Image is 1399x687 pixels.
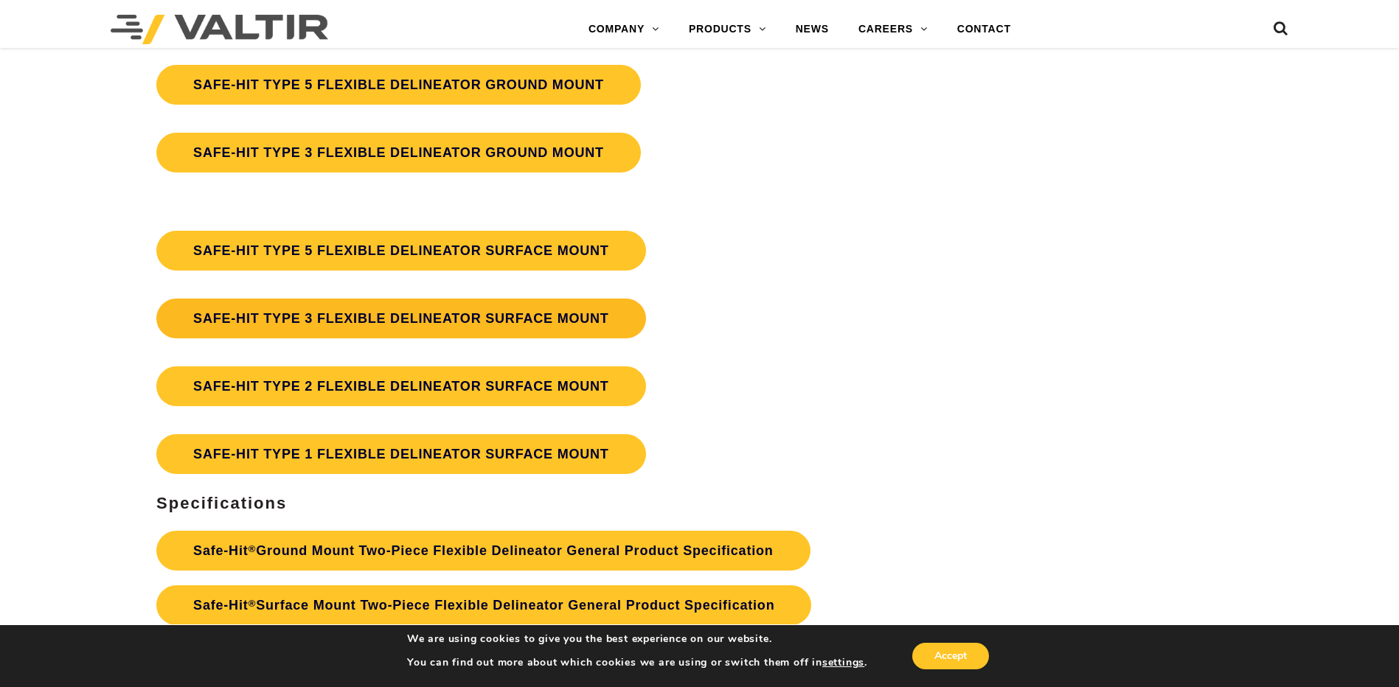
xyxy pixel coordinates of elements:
[407,632,867,646] p: We are using cookies to give you the best experience on our website.
[407,656,867,669] p: You can find out more about which cookies we are using or switch them off in .
[156,366,646,406] a: SAFE-HIT TYPE 2 FLEXIBLE DELINEATOR SURFACE MOUNT
[111,15,328,44] img: Valtir
[156,531,810,571] a: Safe-Hit®Ground Mount Two-Piece Flexible Delineator General Product Specification
[156,494,287,512] b: Specifications
[822,656,864,669] button: settings
[249,543,257,554] sup: ®
[912,643,989,669] button: Accept
[156,434,646,474] a: SAFE-HIT TYPE 1 FLEXIBLE DELINEATOR SURFACE MOUNT
[674,15,781,44] a: PRODUCTS
[156,133,641,172] a: SAFE-HIT TYPE 3 FLEXIBLE DELINEATOR GROUND MOUNT
[156,585,811,625] a: Safe-Hit®Surface Mount Two-Piece Flexible Delineator General Product Specification
[156,231,646,271] a: SAFE-HIT TYPE 5 FLEXIBLE DELINEATOR SURFACE MOUNT
[844,15,942,44] a: CAREERS
[781,15,844,44] a: NEWS
[156,65,641,105] a: SAFE-HIT TYPE 5 FLEXIBLE DELINEATOR GROUND MOUNT
[249,598,257,609] sup: ®
[156,299,646,338] a: SAFE-HIT TYPE 3 FLEXIBLE DELINEATOR SURFACE MOUNT
[942,15,1026,44] a: CONTACT
[574,15,674,44] a: COMPANY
